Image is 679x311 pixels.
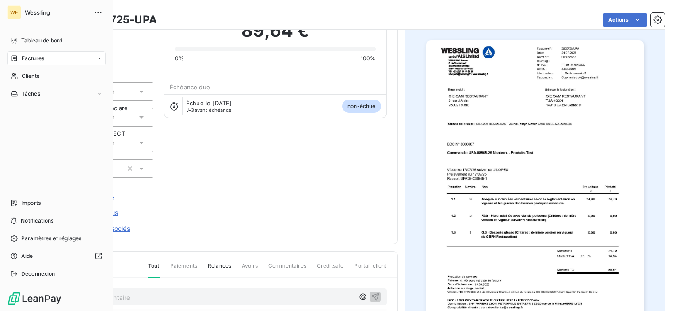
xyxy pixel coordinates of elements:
span: Déconnexion [21,270,55,278]
span: Factures [22,54,44,62]
iframe: Intercom live chat [649,281,670,302]
a: Aide [7,249,106,263]
span: Clients [22,72,39,80]
span: non-échue [342,100,381,113]
div: WE [7,5,21,19]
span: Paiements [170,262,197,277]
span: Creditsafe [317,262,344,277]
span: J-3 [186,107,194,113]
span: Tout [148,262,160,278]
span: 100% [361,54,376,62]
span: Portail client [354,262,386,277]
span: 0% [175,54,184,62]
span: Notifications [21,217,53,225]
span: Avoirs [242,262,258,277]
button: Actions [603,13,647,27]
span: Imports [21,199,41,207]
span: Aide [21,252,33,260]
span: Paramètres et réglages [21,234,81,242]
span: Tableau de bord [21,37,62,45]
img: Logo LeanPay [7,292,62,306]
span: Commentaires [268,262,306,277]
span: Relances [208,262,231,277]
span: Tâches [22,90,40,98]
h3: 2520725-UPA [83,12,157,28]
span: 89,64 € [241,17,309,44]
span: Échue le [DATE] [186,100,232,107]
span: avant échéance [186,108,232,113]
span: Échéance due [170,84,210,91]
span: Wessling [25,9,88,16]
